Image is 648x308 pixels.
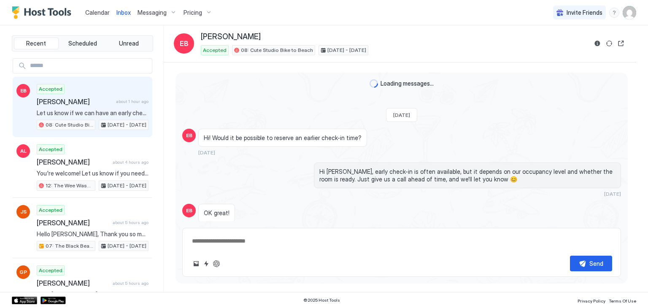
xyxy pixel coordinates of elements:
button: Send [570,256,612,271]
a: App Store [12,297,37,304]
span: Let us know if we can have an early check in! Totally fine if not [37,109,148,117]
a: Privacy Policy [578,296,605,305]
span: [DATE] [198,149,215,156]
span: Recent [26,40,46,47]
button: ChatGPT Auto Reply [211,259,221,269]
span: Accepted [203,46,227,54]
span: Hello [PERSON_NAME], Thank you so much for your booking! We'll send the check-in instructions [DA... [37,291,148,298]
span: about 5 hours ago [113,220,148,225]
span: Hi! Would it be possible to reserve an earlier check-in time? [204,134,362,142]
div: menu [609,8,619,18]
span: Inbox [116,9,131,16]
button: Sync reservation [604,38,614,49]
button: Scheduled [60,38,105,49]
a: Google Play Store [40,297,66,304]
span: GP [19,268,27,276]
span: © 2025 Host Tools [303,297,340,303]
span: about 1 hour ago [116,99,148,104]
span: Accepted [39,85,62,93]
span: EB [20,87,27,95]
button: Upload image [191,259,201,269]
span: [PERSON_NAME] [201,32,261,42]
span: EB [180,38,189,49]
span: Unread [119,40,139,47]
span: Invite Friends [567,9,602,16]
span: [DATE] [604,191,621,197]
span: EB [186,207,192,214]
span: [PERSON_NAME] [37,158,109,166]
a: Calendar [85,8,110,17]
span: [DATE] - [DATE] [327,46,366,54]
span: EB [186,132,192,139]
a: Inbox [116,8,131,17]
button: Open reservation [616,38,626,49]
span: Calendar [85,9,110,16]
span: Hi [PERSON_NAME], early check-in is often available, but it depends on our occupancy level and wh... [319,168,616,183]
span: 08: Cute Studio Bike to Beach [241,46,313,54]
button: Recent [14,38,59,49]
button: Unread [106,38,151,49]
span: 12: The Wee Washoe Pet-Friendly Studio [46,182,93,189]
span: Pricing [184,9,202,16]
span: Messaging [138,9,167,16]
span: Accepted [39,206,62,214]
div: loading [370,79,378,88]
span: 08: Cute Studio Bike to Beach [46,121,93,129]
span: Loading messages... [381,80,434,87]
button: Reservation information [592,38,602,49]
span: Terms Of Use [609,298,636,303]
span: [DATE] - [DATE] [108,242,146,250]
span: Accepted [39,146,62,153]
span: [DATE] - [DATE] [108,182,146,189]
span: AL [20,147,27,155]
span: 07: The Black Bear King Studio [46,242,93,250]
div: Send [589,259,603,268]
span: OK great! [204,209,229,217]
span: Accepted [39,267,62,274]
span: [PERSON_NAME] [37,219,109,227]
span: JS [20,208,27,216]
span: Privacy Policy [578,298,605,303]
span: [PERSON_NAME] [37,279,109,287]
div: User profile [623,6,636,19]
span: about 5 hours ago [113,281,148,286]
button: Quick reply [201,259,211,269]
a: Terms Of Use [609,296,636,305]
span: Hello [PERSON_NAME], Thank you so much for your booking! We'll send the check-in instructions [DA... [37,230,148,238]
span: [DATE] [393,112,410,118]
a: Host Tools Logo [12,6,75,19]
span: about 4 hours ago [113,159,148,165]
input: Input Field [27,59,152,73]
div: tab-group [12,35,153,51]
span: [PERSON_NAME] [37,97,113,106]
span: [DATE] - [DATE] [108,121,146,129]
span: You're welcome! Let us know if you need anything else 😊 [37,170,148,177]
span: Scheduled [68,40,97,47]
